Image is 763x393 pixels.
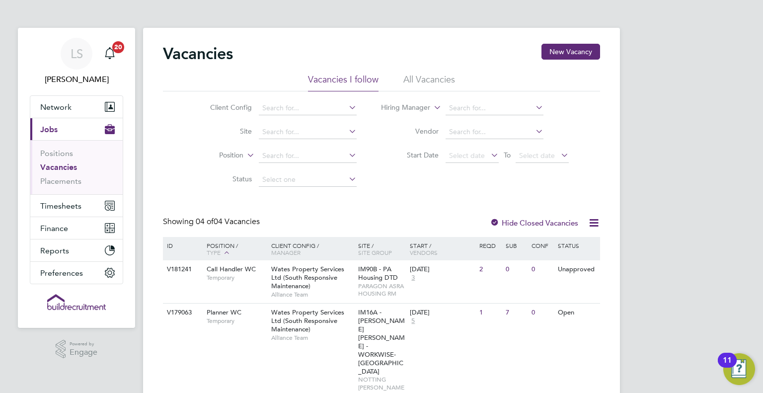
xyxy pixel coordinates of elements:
input: Select one [259,173,357,187]
div: Start / [407,237,477,261]
li: All Vacancies [403,74,455,91]
input: Search for... [446,101,543,115]
label: Start Date [381,151,439,159]
span: Site Group [358,248,392,256]
span: Vendors [410,248,438,256]
span: IM16A - [PERSON_NAME] [PERSON_NAME] - WORKWISE- [GEOGRAPHIC_DATA] [358,308,405,375]
button: Open Resource Center, 11 new notifications [723,353,755,385]
li: Vacancies I follow [308,74,379,91]
div: 0 [529,304,555,322]
span: Preferences [40,268,83,278]
span: Planner WC [207,308,241,316]
span: Finance [40,224,68,233]
span: Type [207,248,221,256]
div: V179063 [164,304,199,322]
span: Powered by [70,340,97,348]
div: 0 [503,260,529,279]
span: 04 Vacancies [196,217,260,227]
button: Reports [30,239,123,261]
span: Leah Seber [30,74,123,85]
button: New Vacancy [541,44,600,60]
button: Finance [30,217,123,239]
span: Network [40,102,72,112]
span: 20 [112,41,124,53]
a: Placements [40,176,81,186]
div: [DATE] [410,265,474,274]
span: Timesheets [40,201,81,211]
span: LS [71,47,83,60]
span: Wates Property Services Ltd (South Responsive Maintenance) [271,265,344,290]
h2: Vacancies [163,44,233,64]
div: Open [555,304,599,322]
input: Search for... [259,149,357,163]
a: Positions [40,149,73,158]
button: Jobs [30,118,123,140]
span: Jobs [40,125,58,134]
span: Call Handler WC [207,265,256,273]
span: PARAGON ASRA HOUSING RM [358,282,405,298]
span: Reports [40,246,69,255]
label: Status [195,174,252,183]
span: Alliance Team [271,334,353,342]
div: Conf [529,237,555,254]
div: Reqd [477,237,503,254]
div: 1 [477,304,503,322]
div: [DATE] [410,309,474,317]
label: Client Config [195,103,252,112]
label: Hiring Manager [373,103,430,113]
div: 0 [529,260,555,279]
span: 3 [410,274,416,282]
span: IM90B - PA Housing DTD [358,265,398,282]
img: buildrec-logo-retina.png [47,294,106,310]
div: Site / [356,237,408,261]
span: Engage [70,348,97,357]
label: Vendor [381,127,439,136]
span: Temporary [207,274,266,282]
span: 04 of [196,217,214,227]
div: Client Config / [269,237,356,261]
div: Jobs [30,140,123,194]
a: Go to home page [30,294,123,310]
div: V181241 [164,260,199,279]
span: Wates Property Services Ltd (South Responsive Maintenance) [271,308,344,333]
span: 5 [410,317,416,325]
div: ID [164,237,199,254]
div: 11 [723,360,732,373]
label: Position [186,151,243,160]
span: Alliance Team [271,291,353,299]
a: LS[PERSON_NAME] [30,38,123,85]
a: 20 [100,38,120,70]
div: 2 [477,260,503,279]
label: Site [195,127,252,136]
a: Vacancies [40,162,77,172]
a: Powered byEngage [56,340,98,359]
label: Hide Closed Vacancies [490,218,578,228]
button: Network [30,96,123,118]
div: Unapproved [555,260,599,279]
span: Temporary [207,317,266,325]
nav: Main navigation [18,28,135,328]
input: Search for... [446,125,543,139]
div: Status [555,237,599,254]
div: 7 [503,304,529,322]
button: Preferences [30,262,123,284]
div: Position / [199,237,269,262]
span: Select date [519,151,555,160]
button: Timesheets [30,195,123,217]
span: Select date [449,151,485,160]
div: Showing [163,217,262,227]
div: Sub [503,237,529,254]
span: Manager [271,248,301,256]
input: Search for... [259,125,357,139]
input: Search for... [259,101,357,115]
span: To [501,149,514,161]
